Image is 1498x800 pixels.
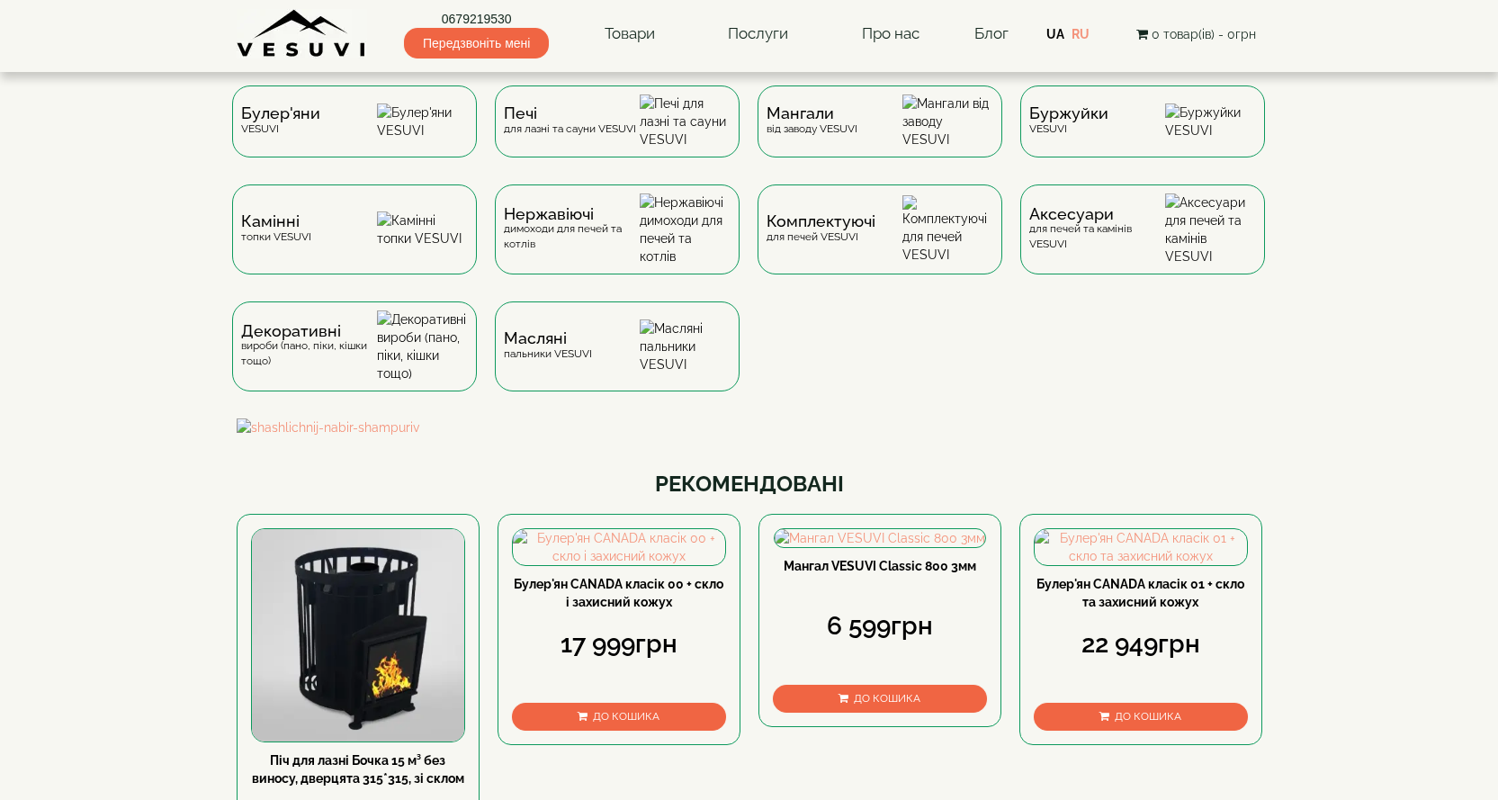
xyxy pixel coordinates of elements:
[773,685,987,713] button: До кошика
[844,13,937,55] a: Про нас
[775,529,985,547] img: Мангал VESUVI Classic 800 3мм
[486,184,749,301] a: Нержавіючідимоходи для печей та котлів Нержавіючі димоходи для печей та котлів
[1011,184,1274,301] a: Аксесуаридля печей та камінів VESUVI Аксесуари для печей та камінів VESUVI
[1035,529,1247,565] img: Булер'ян CANADA класік 01 + скло та захисний кожух
[974,24,1009,42] a: Блог
[1165,193,1256,265] img: Аксесуари для печей та камінів VESUVI
[749,184,1011,301] a: Комплектуючідля печей VESUVI Комплектуючі для печей VESUVI
[241,106,320,136] div: VESUVI
[767,214,875,244] div: для печей VESUVI
[1029,106,1108,136] div: VESUVI
[504,106,636,121] span: Печі
[486,301,749,418] a: Масляніпальники VESUVI Масляні пальники VESUVI
[512,626,726,662] div: 17 999грн
[504,331,592,346] span: Масляні
[404,28,549,58] span: Передзвоніть мені
[223,85,486,184] a: Булер'яниVESUVI Булер'яни VESUVI
[1131,24,1261,44] button: 0 товар(ів) - 0грн
[902,195,993,264] img: Комплектуючі для печей VESUVI
[1011,85,1274,184] a: БуржуйкиVESUVI Буржуйки VESUVI
[902,94,993,148] img: Мангали від заводу VESUVI
[237,418,1262,436] img: shashlichnij-nabir-shampuriv
[377,310,468,382] img: Декоративні вироби (пано, піки, кішки тощо)
[1029,106,1108,121] span: Буржуйки
[241,106,320,121] span: Булер'яни
[1046,27,1064,41] a: UA
[223,184,486,301] a: Каміннітопки VESUVI Камінні топки VESUVI
[504,207,640,221] span: Нержавіючі
[241,324,377,369] div: вироби (пано, піки, кішки тощо)
[1029,207,1165,221] span: Аксесуари
[512,703,726,731] button: До кошика
[640,319,731,373] img: Масляні пальники VESUVI
[237,9,367,58] img: Завод VESUVI
[784,559,976,573] a: Мангал VESUVI Classic 800 3мм
[767,214,875,229] span: Комплектуючі
[710,13,806,55] a: Послуги
[377,211,468,247] img: Камінні топки VESUVI
[241,324,377,338] span: Декоративні
[1072,27,1090,41] a: RU
[773,608,987,644] div: 6 599грн
[504,331,592,361] div: пальники VESUVI
[241,214,311,229] span: Камінні
[514,577,723,609] a: Булер'ян CANADA класік 00 + скло і захисний кожух
[252,753,464,786] a: Піч для лазні Бочка 15 м³ без виносу, дверцята 315*315, зі склом
[1034,626,1248,662] div: 22 949грн
[486,85,749,184] a: Печідля лазні та сауни VESUVI Печі для лазні та сауни VESUVI
[1165,103,1256,139] img: Буржуйки VESUVI
[1029,207,1165,252] div: для печей та камінів VESUVI
[749,85,1011,184] a: Мангаливід заводу VESUVI Мангали від заводу VESUVI
[854,692,920,705] span: До кошика
[404,10,549,28] a: 0679219530
[767,106,857,121] span: Мангали
[587,13,673,55] a: Товари
[593,710,659,723] span: До кошика
[377,103,468,139] img: Булер'яни VESUVI
[640,193,731,265] img: Нержавіючі димоходи для печей та котлів
[1115,710,1181,723] span: До кошика
[1036,577,1244,609] a: Булер'ян CANADA класік 01 + скло та захисний кожух
[252,529,464,742] img: Піч для лазні Бочка 15 м³ без виносу, дверцята 315*315, зі склом
[504,207,640,252] div: димоходи для печей та котлів
[223,301,486,418] a: Декоративнівироби (пано, піки, кішки тощо) Декоративні вироби (пано, піки, кішки тощо)
[640,94,731,148] img: Печі для лазні та сауни VESUVI
[1152,27,1256,41] span: 0 товар(ів) - 0грн
[513,529,725,565] img: Булер'ян CANADA класік 00 + скло і захисний кожух
[767,106,857,136] div: від заводу VESUVI
[504,106,636,136] div: для лазні та сауни VESUVI
[241,214,311,244] div: топки VESUVI
[1034,703,1248,731] button: До кошика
